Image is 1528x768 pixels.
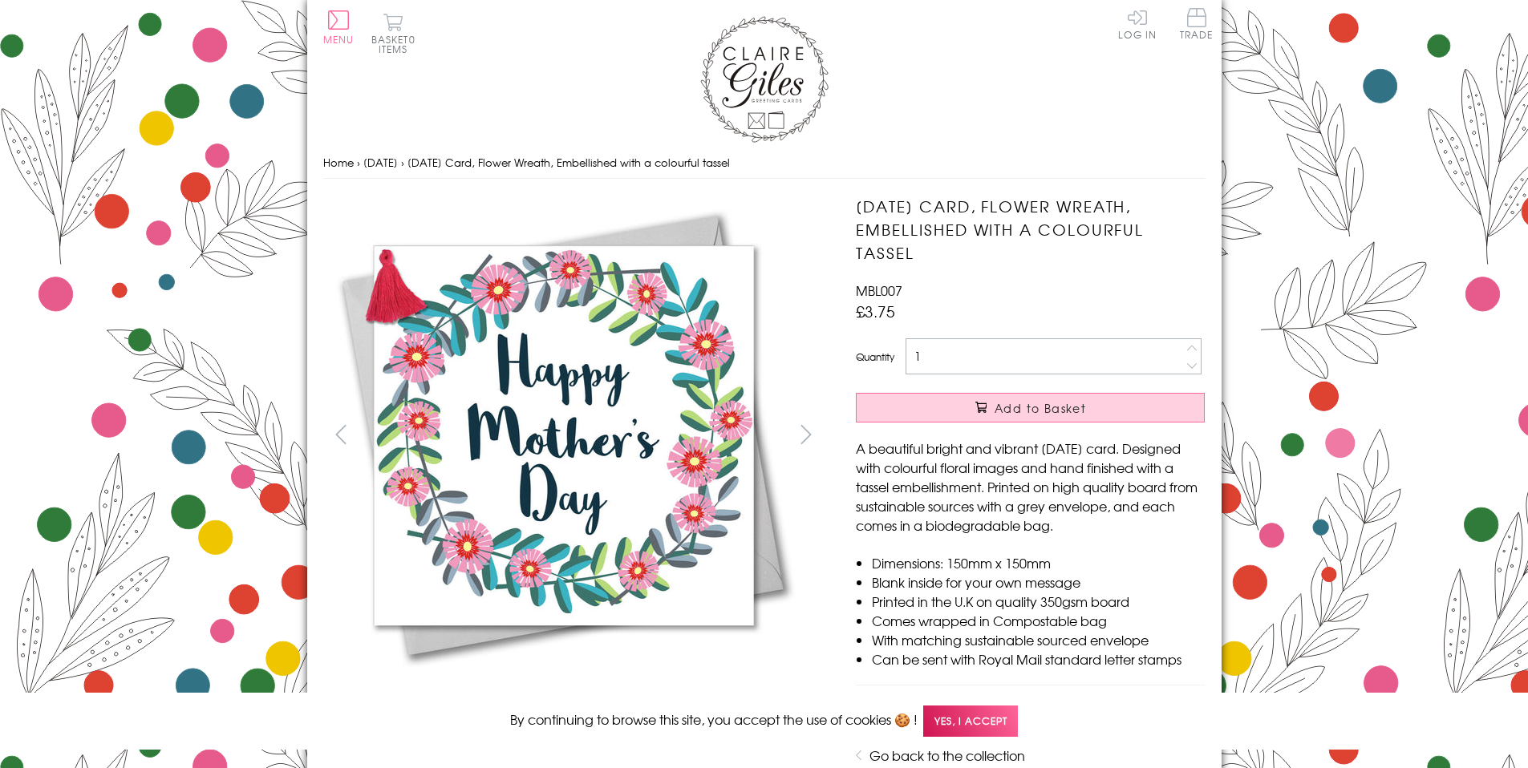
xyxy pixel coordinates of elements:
[872,630,1205,649] li: With matching sustainable sourced envelope
[323,147,1206,180] nav: breadcrumbs
[995,400,1086,416] span: Add to Basket
[869,746,1025,765] a: Go back to the collection
[323,32,355,46] span: Menu
[401,155,404,170] span: ›
[700,16,829,143] img: Claire Giles Greetings Cards
[322,195,804,676] img: Mother's Day Card, Flower Wreath, Embellished with a colourful tassel
[856,439,1205,535] p: A beautiful bright and vibrant [DATE] card. Designed with colourful floral images and hand finish...
[856,393,1205,422] button: Add to Basket
[323,10,355,44] button: Menu
[824,195,1305,675] img: Mother's Day Card, Flower Wreath, Embellished with a colourful tassel
[923,705,1018,737] span: Yes, I accept
[379,32,415,56] span: 0 items
[872,649,1205,669] li: Can be sent with Royal Mail standard letter stamps
[872,553,1205,572] li: Dimensions: 150mm x 150mm
[1180,8,1214,39] span: Trade
[856,195,1205,264] h1: [DATE] Card, Flower Wreath, Embellished with a colourful tassel
[872,572,1205,592] li: Blank inside for your own message
[1180,8,1214,42] a: Trade
[323,416,359,452] button: prev
[788,416,824,452] button: next
[872,611,1205,630] li: Comes wrapped in Compostable bag
[371,13,415,54] button: Basket0 items
[856,300,895,322] span: £3.75
[1118,8,1157,39] a: Log In
[872,592,1205,611] li: Printed in the U.K on quality 350gsm board
[856,281,902,300] span: MBL007
[357,155,360,170] span: ›
[363,155,398,170] a: [DATE]
[323,155,354,170] a: Home
[856,350,894,364] label: Quantity
[407,155,730,170] span: [DATE] Card, Flower Wreath, Embellished with a colourful tassel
